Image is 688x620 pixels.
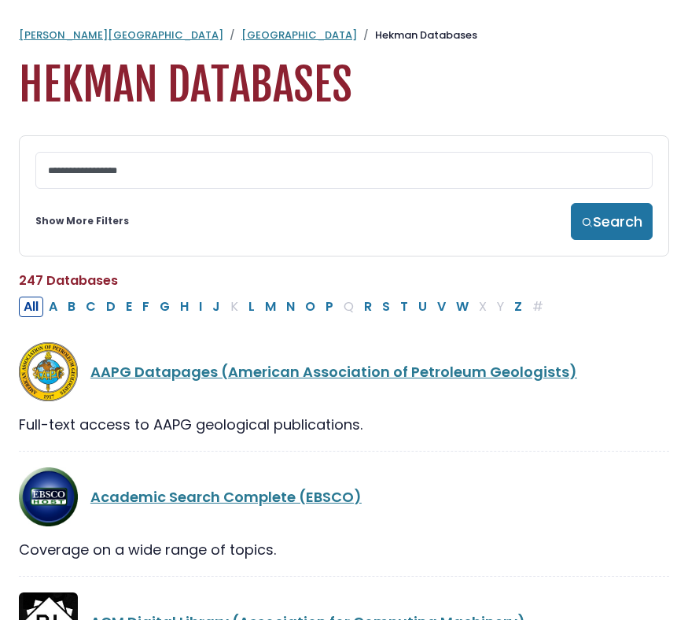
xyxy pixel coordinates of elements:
[19,414,669,435] div: Full-text access to AAPG geological publications.
[377,297,395,317] button: Filter Results S
[432,297,451,317] button: Filter Results V
[359,297,377,317] button: Filter Results R
[451,297,473,317] button: Filter Results W
[35,214,129,228] a: Show More Filters
[194,297,207,317] button: Filter Results I
[208,297,225,317] button: Filter Results J
[281,297,300,317] button: Filter Results N
[19,59,669,112] h1: Hekman Databases
[19,28,669,43] nav: breadcrumb
[571,203,653,240] button: Search
[260,297,281,317] button: Filter Results M
[90,362,577,382] a: AAPG Datapages (American Association of Petroleum Geologists)
[19,28,223,42] a: [PERSON_NAME][GEOGRAPHIC_DATA]
[35,152,653,189] input: Search database by title or keyword
[414,297,432,317] button: Filter Results U
[81,297,101,317] button: Filter Results C
[121,297,137,317] button: Filter Results E
[63,297,80,317] button: Filter Results B
[19,297,43,317] button: All
[90,487,362,507] a: Academic Search Complete (EBSCO)
[510,297,527,317] button: Filter Results Z
[357,28,477,43] li: Hekman Databases
[321,297,338,317] button: Filter Results P
[175,297,193,317] button: Filter Results H
[19,539,669,560] div: Coverage on a wide range of topics.
[155,297,175,317] button: Filter Results G
[300,297,320,317] button: Filter Results O
[19,271,118,290] span: 247 Databases
[396,297,413,317] button: Filter Results T
[44,297,62,317] button: Filter Results A
[241,28,357,42] a: [GEOGRAPHIC_DATA]
[244,297,259,317] button: Filter Results L
[138,297,154,317] button: Filter Results F
[19,296,550,316] div: Alpha-list to filter by first letter of database name
[101,297,120,317] button: Filter Results D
